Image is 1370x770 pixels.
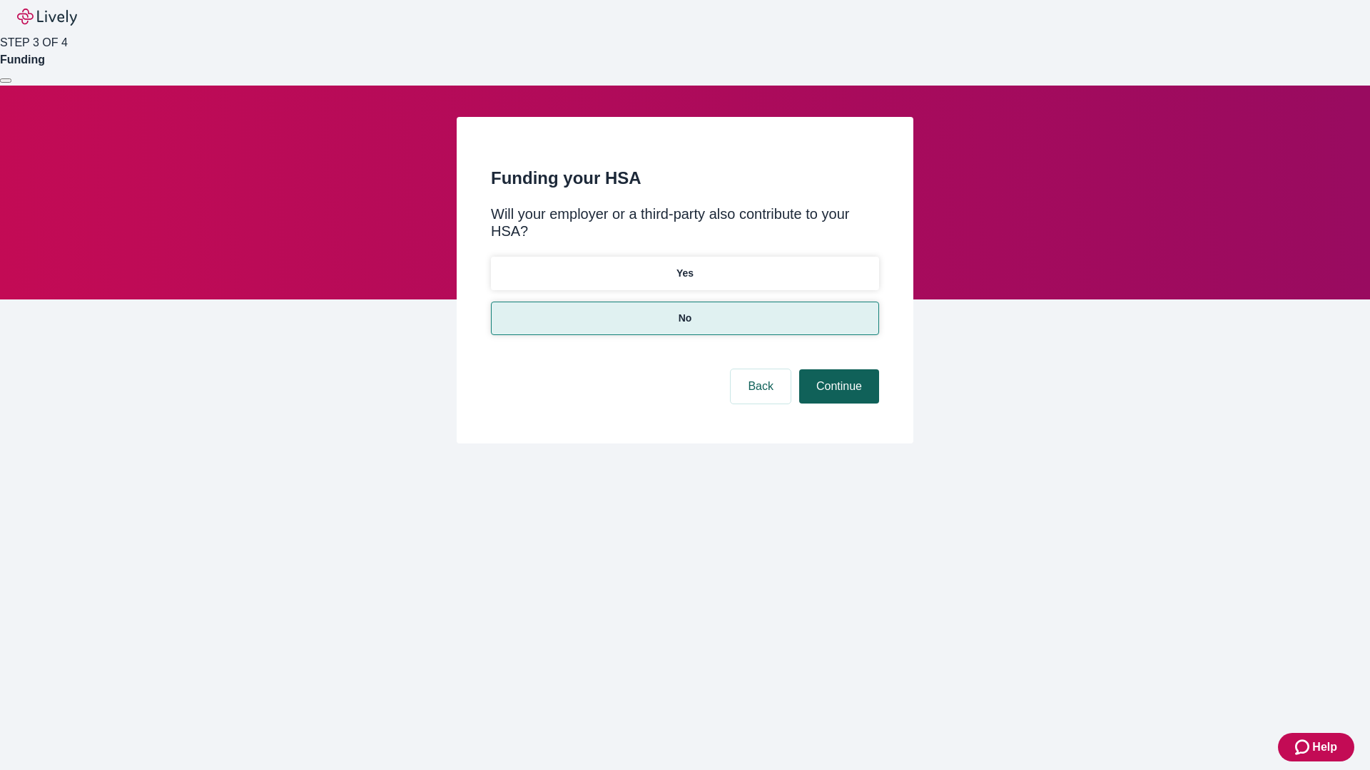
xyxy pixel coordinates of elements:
[731,369,791,404] button: Back
[799,369,879,404] button: Continue
[676,266,694,281] p: Yes
[491,205,879,240] div: Will your employer or a third-party also contribute to your HSA?
[1278,733,1354,761] button: Zendesk support iconHelp
[491,302,879,335] button: No
[1312,739,1337,756] span: Help
[1295,739,1312,756] svg: Zendesk support icon
[491,257,879,290] button: Yes
[17,9,77,26] img: Lively
[491,165,879,191] h2: Funding your HSA
[679,311,692,326] p: No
